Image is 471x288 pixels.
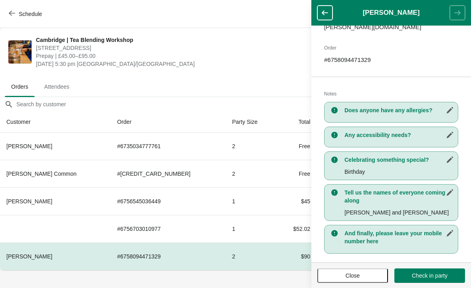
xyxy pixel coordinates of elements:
span: Check in party [412,272,447,279]
span: [PERSON_NAME] Common [6,171,77,177]
h3: And finally, please leave your mobile number here [344,229,454,245]
td: # [CREDIT_CARD_NUMBER] [111,160,226,187]
span: [PERSON_NAME] [6,198,52,205]
h3: Does anyone have any allergies? [344,106,454,114]
span: Prepay | £45.00–£95.00 [36,52,321,60]
img: Cambridge | Tea Blending Workshop [8,40,32,64]
td: 1 [226,187,277,215]
th: Total [277,111,317,133]
td: # 6756545036449 [111,187,226,215]
h3: Tell us the names of everyone coming along [344,189,454,205]
h2: Order [324,44,458,52]
td: 2 [226,160,277,187]
h2: Notes [324,90,458,98]
h1: [PERSON_NAME] [332,9,450,17]
button: Close [317,268,388,283]
p: # 6758094471329 [324,56,458,64]
td: $90 [277,242,317,270]
input: Search by customer [16,97,471,111]
td: Free [277,160,317,187]
button: Schedule [4,7,48,21]
span: Orders [5,79,35,94]
span: [STREET_ADDRESS] [36,44,321,52]
td: 2 [226,133,277,160]
span: Schedule [19,11,42,17]
td: # 6756703010977 [111,215,226,242]
span: [PERSON_NAME] [6,253,52,260]
td: # 6735034777761 [111,133,226,160]
td: # 6758094471329 [111,242,226,270]
span: Attendees [38,79,76,94]
td: 1 [226,215,277,242]
td: $52.02 [277,215,317,242]
button: Check in party [394,268,465,283]
th: Order [111,111,226,133]
span: [DATE] 5:30 pm [GEOGRAPHIC_DATA]/[GEOGRAPHIC_DATA] [36,60,321,68]
h3: Any accessibility needs? [344,131,454,139]
span: Cambridge | Tea Blending Workshop [36,36,321,44]
p: Birthday [344,168,454,176]
td: 2 [226,242,277,270]
h3: Celebrating something special? [344,156,454,164]
p: [PERSON_NAME] and [PERSON_NAME] [344,209,454,216]
span: Close [346,272,360,279]
th: Party Size [226,111,277,133]
td: Free [277,133,317,160]
td: $45 [277,187,317,215]
span: [PERSON_NAME] [6,143,52,149]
